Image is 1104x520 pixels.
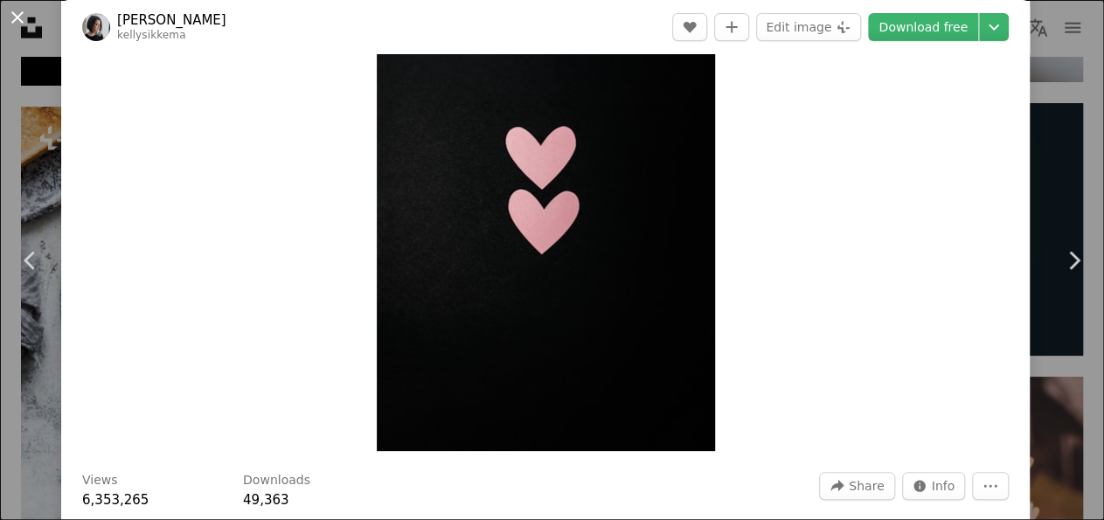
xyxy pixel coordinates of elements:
[82,492,149,508] span: 6,353,265
[82,472,118,489] h3: Views
[972,472,1009,500] button: More Actions
[902,472,966,500] button: Stats about this image
[932,473,955,499] span: Info
[243,492,289,508] span: 49,363
[868,13,978,41] a: Download free
[714,13,749,41] button: Add to Collection
[117,11,226,29] a: [PERSON_NAME]
[243,472,310,489] h3: Downloads
[117,29,186,41] a: kellysikkema
[82,13,110,41] img: Go to Kelly Sikkema's profile
[819,472,894,500] button: Share this image
[979,13,1009,41] button: Choose download size
[672,13,707,41] button: Like
[1043,177,1104,344] a: Next
[756,13,861,41] button: Edit image
[849,473,884,499] span: Share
